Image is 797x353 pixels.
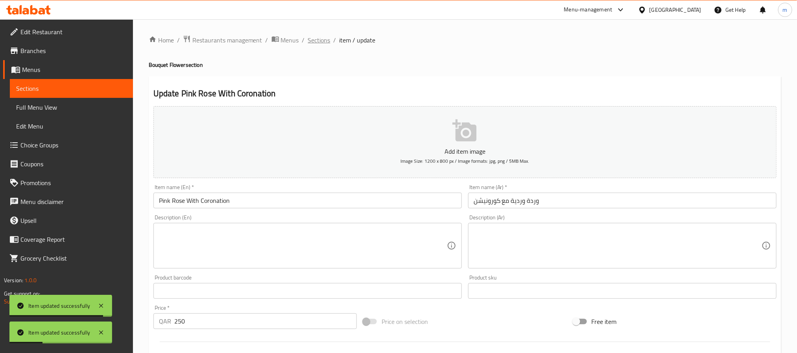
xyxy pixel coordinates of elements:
[166,147,764,156] p: Add item image
[266,35,268,45] li: /
[4,275,23,285] span: Version:
[4,289,40,299] span: Get support on:
[10,117,133,136] a: Edit Menu
[20,235,127,244] span: Coverage Report
[20,46,127,55] span: Branches
[3,154,133,173] a: Coupons
[174,313,357,329] input: Please enter price
[10,98,133,117] a: Full Menu View
[564,5,613,15] div: Menu-management
[28,328,90,337] div: Item updated successfully
[177,35,180,45] li: /
[20,197,127,206] span: Menu disclaimer
[153,283,462,299] input: Please enter product barcode
[22,65,127,74] span: Menus
[339,35,376,45] span: item / update
[28,302,90,310] div: Item updated successfully
[16,103,127,112] span: Full Menu View
[20,140,127,150] span: Choice Groups
[334,35,336,45] li: /
[3,249,133,268] a: Grocery Checklist
[16,84,127,93] span: Sections
[20,159,127,169] span: Coupons
[3,211,133,230] a: Upsell
[159,316,171,326] p: QAR
[149,61,781,69] h4: Bouquet Flower section
[20,216,127,225] span: Upsell
[308,35,330,45] a: Sections
[16,121,127,131] span: Edit Menu
[783,6,788,14] span: m
[281,35,299,45] span: Menus
[149,35,174,45] a: Home
[3,136,133,154] a: Choice Groups
[183,35,262,45] a: Restaurants management
[24,275,37,285] span: 1.0.0
[153,88,777,99] h2: Update Pink Rose With Coronation
[20,254,127,263] span: Grocery Checklist
[468,193,777,208] input: Enter name Ar
[400,156,529,165] span: Image Size: 1200 x 800 px / Image formats: jpg, png / 5MB Max.
[3,41,133,60] a: Branches
[153,193,462,208] input: Enter name En
[3,230,133,249] a: Coverage Report
[20,27,127,37] span: Edit Restaurant
[3,60,133,79] a: Menus
[192,35,262,45] span: Restaurants management
[382,317,428,326] span: Price on selection
[20,178,127,188] span: Promotions
[3,192,133,211] a: Menu disclaimer
[10,79,133,98] a: Sections
[153,106,777,178] button: Add item imageImage Size: 1200 x 800 px / Image formats: jpg, png / 5MB Max.
[302,35,305,45] li: /
[592,317,617,326] span: Free item
[4,296,54,307] a: Support.OpsPlatform
[3,22,133,41] a: Edit Restaurant
[149,35,781,45] nav: breadcrumb
[468,283,777,299] input: Please enter product sku
[271,35,299,45] a: Menus
[649,6,701,14] div: [GEOGRAPHIC_DATA]
[3,173,133,192] a: Promotions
